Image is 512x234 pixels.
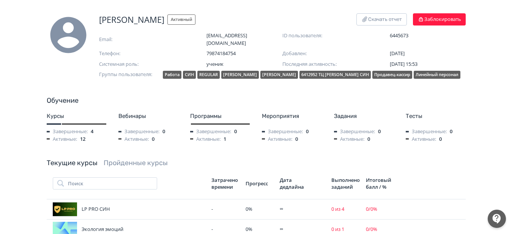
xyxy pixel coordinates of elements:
span: 0 из 1 [331,226,344,232]
span: Активные: [406,135,436,143]
span: Завершенные: [190,128,231,135]
span: 0 [162,128,165,135]
span: Завершенные: [406,128,447,135]
span: Активный [167,14,195,25]
div: ∞ [280,205,325,213]
span: 0 % [246,226,252,232]
span: Завершенные: [262,128,303,135]
span: 0 [234,128,237,135]
span: [DATE] 15:53 [390,60,417,67]
div: Выполнено заданий [331,177,360,190]
div: Прогресс [246,180,274,187]
div: Затрачено времени [211,177,239,190]
span: 0 [367,135,370,143]
span: 0 [306,128,309,135]
span: 79874184754 [206,50,282,57]
span: Группы пользователя: [99,71,160,80]
span: 0 [152,135,154,143]
a: Текущие курсы [47,159,98,167]
span: 4 [91,128,93,135]
div: Задания [334,112,394,121]
span: ученик [206,60,282,68]
span: Активные: [190,135,221,143]
div: Мероприятия [262,112,321,121]
div: Тесты [406,112,465,121]
div: Дата дедлайна [280,177,306,190]
span: 0 / 0 % [366,226,377,232]
span: [PERSON_NAME] [99,13,164,26]
span: ID пользователя: [282,32,358,40]
button: Скачать отчет [356,13,407,25]
span: Email: [99,36,175,43]
div: Линейный персонал [414,71,460,79]
div: ∞ [280,226,325,233]
span: Завершенные: [334,128,375,135]
div: LP PRO СИН [53,202,206,217]
span: Завершенные: [118,128,159,135]
div: СИН [183,71,196,79]
div: Программы [190,112,250,121]
span: 12 [80,135,85,143]
span: Телефон: [99,50,175,57]
div: Обучение [47,96,466,106]
span: 0 [378,128,381,135]
span: Системная роль: [99,60,175,68]
div: - [211,226,239,233]
div: [PERSON_NAME] [260,71,298,79]
button: Заблокировать [413,13,466,25]
span: 0 / 0 % [366,205,377,212]
div: 6412952 ТЦ [PERSON_NAME] СИН [299,71,371,79]
span: Активные: [262,135,292,143]
span: 1 [224,135,226,143]
div: REGULAR [197,71,220,79]
span: Последняя активность: [282,60,358,68]
span: 0 % [246,205,252,212]
span: Добавлен: [282,50,358,57]
span: 0 [295,135,298,143]
div: Итоговый балл / % [366,177,394,190]
a: Пройденные курсы [104,159,168,167]
span: [DATE] [390,50,405,57]
div: - [211,205,239,213]
span: 0 [439,135,442,143]
div: Продавец-кассир [372,71,412,79]
div: Работа [163,71,181,79]
span: [EMAIL_ADDRESS][DOMAIN_NAME] [206,32,282,47]
span: 0 из 4 [331,205,344,212]
span: Активные: [334,135,364,143]
span: Завершенные: [47,128,88,135]
div: Курсы [47,112,106,121]
div: Вебинары [118,112,178,121]
div: [PERSON_NAME] [221,71,259,79]
span: 6445673 [390,32,466,40]
span: Активные: [47,135,77,143]
span: 0 [450,128,452,135]
span: Активные: [118,135,149,143]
